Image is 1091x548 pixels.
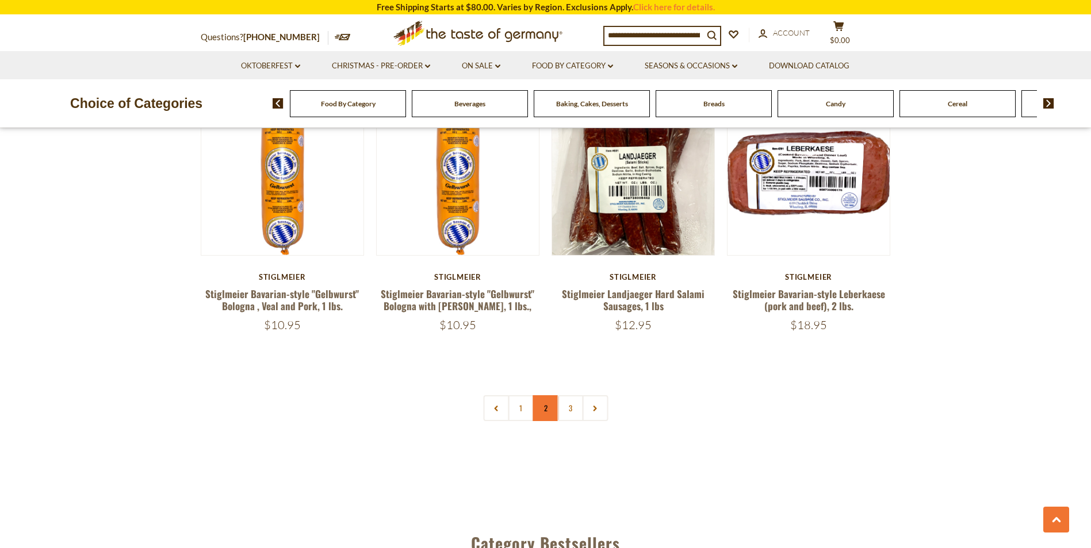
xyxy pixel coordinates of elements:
[205,287,359,313] a: Stiglmeier Bavarian-style "Gelbwurst" Bologna , Veal and Pork, 1 lbs.
[552,272,715,281] div: Stiglmeier
[562,287,705,313] a: Stiglmeier Landjaeger Hard Salami Sausages, 1 lbs
[273,98,284,109] img: previous arrow
[615,318,652,332] span: $12.95
[728,93,890,256] img: Stiglmeier Bavarian-style Leberkaese (pork and beef), 2 lbs.
[557,395,583,421] a: 3
[532,60,613,72] a: Food By Category
[321,99,376,108] a: Food By Category
[533,395,558,421] a: 2
[703,99,725,108] a: Breads
[377,93,539,256] img: Stiglmeier Bavarian-style "Gelbwurst" Bologna with Parsley, 1 lbs.,
[727,272,891,281] div: Stiglmeier
[462,60,500,72] a: On Sale
[826,99,845,108] a: Candy
[264,318,301,332] span: $10.95
[241,60,300,72] a: Oktoberfest
[332,60,430,72] a: Christmas - PRE-ORDER
[1043,98,1054,109] img: next arrow
[552,93,715,256] img: Stiglmeier Landjaeger Hard Salami Sausages, 1 lbs
[381,287,534,313] a: Stiglmeier Bavarian-style "Gelbwurst" Bologna with [PERSON_NAME], 1 lbs.,
[201,272,365,281] div: Stiglmeier
[633,2,715,12] a: Click here for details.
[769,60,849,72] a: Download Catalog
[822,21,856,49] button: $0.00
[201,30,328,45] p: Questions?
[376,272,540,281] div: Stiglmeier
[201,93,364,256] img: Stiglmeier Bavarian-style "Gelbwurst" Bologna , Veal and Pork, 1 lbs.
[790,318,827,332] span: $18.95
[645,60,737,72] a: Seasons & Occasions
[556,99,628,108] a: Baking, Cakes, Desserts
[508,395,534,421] a: 1
[948,99,967,108] a: Cereal
[454,99,485,108] a: Beverages
[830,36,850,45] span: $0.00
[243,32,320,42] a: [PHONE_NUMBER]
[439,318,476,332] span: $10.95
[773,28,810,37] span: Account
[733,287,885,313] a: Stiglmeier Bavarian-style Leberkaese (pork and beef), 2 lbs.
[759,27,810,40] a: Account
